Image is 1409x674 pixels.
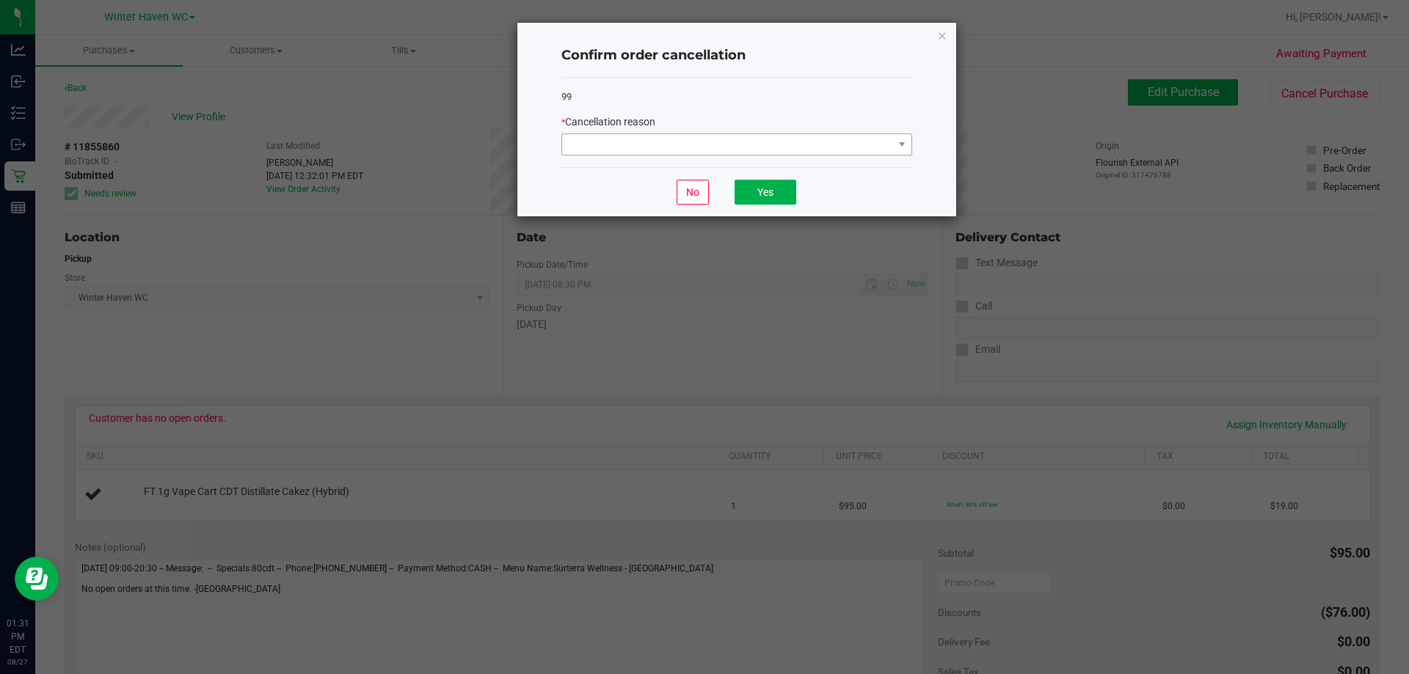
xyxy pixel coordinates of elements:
h4: Confirm order cancellation [561,46,912,65]
span: Cancellation reason [565,116,655,128]
span: 99 [561,91,572,102]
iframe: Resource center [15,557,59,601]
button: Yes [735,180,796,205]
button: No [677,180,709,205]
button: Close [937,26,947,44]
